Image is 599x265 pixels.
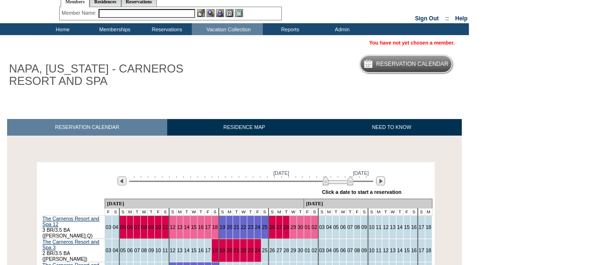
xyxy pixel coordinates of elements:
a: 17 [419,224,424,230]
td: T [247,209,254,216]
td: W [340,209,347,216]
a: 05 [333,224,339,230]
td: S [119,209,126,216]
img: Next [376,176,385,185]
a: 09 [361,247,367,253]
a: 09 [148,247,154,253]
a: 07 [134,247,140,253]
a: 12 [170,247,176,253]
a: 16 [411,247,417,253]
td: F [354,209,361,216]
a: 06 [340,247,346,253]
td: T [297,209,304,216]
a: 06 [340,224,346,230]
td: T [382,209,389,216]
td: Admin [315,23,367,35]
span: You have not yet chosen a member. [369,40,455,46]
td: Memberships [88,23,140,35]
a: 30 [297,247,303,253]
a: 01 [304,247,310,253]
td: F [154,209,161,216]
td: M [126,209,134,216]
td: T [148,209,155,216]
td: T [332,209,340,216]
a: 05 [120,224,126,230]
a: 14 [184,247,189,253]
h5: Reservation Calendar [376,61,448,67]
a: 03 [319,224,325,230]
a: 05 [120,247,126,253]
td: W [389,209,396,216]
a: Sign Out [415,15,438,22]
a: 06 [127,224,133,230]
a: 12 [383,224,388,230]
a: 23 [248,224,253,230]
td: S [161,209,169,216]
a: 10 [369,224,375,230]
td: S [368,209,375,216]
img: b_calculator.gif [235,9,243,17]
a: 30 [297,224,303,230]
a: 14 [397,224,402,230]
a: 11 [162,224,168,230]
a: 14 [397,247,402,253]
a: 13 [177,224,183,230]
a: 24 [255,247,260,253]
a: 17 [205,247,211,253]
a: 01 [304,224,310,230]
a: 08 [141,247,147,253]
a: 25 [262,247,268,253]
a: 05 [333,247,339,253]
a: RESIDENCE MAP [167,119,322,136]
a: 27 [277,224,282,230]
a: 18 [212,224,218,230]
a: 11 [376,247,382,253]
td: F [403,209,411,216]
a: 11 [162,247,168,253]
a: 15 [191,224,197,230]
td: S [418,209,425,216]
a: 10 [155,224,161,230]
a: 18 [212,247,218,253]
a: 20 [227,247,232,253]
a: 21 [233,224,239,230]
a: 04 [113,224,118,230]
a: 19 [220,224,225,230]
td: W [190,209,197,216]
img: Reservations [225,9,233,17]
td: 2 BR/3.5 BA ([PERSON_NAME]) [42,239,105,262]
a: 08 [141,224,147,230]
a: 04 [326,224,332,230]
a: 08 [354,224,360,230]
a: 23 [248,247,253,253]
a: 26 [269,224,275,230]
a: 22 [241,247,246,253]
td: W [240,209,247,216]
td: T [233,209,240,216]
a: 03 [106,247,111,253]
td: [DATE] [105,199,304,209]
td: S [211,209,218,216]
a: 17 [205,224,211,230]
a: 09 [361,224,367,230]
a: The Carneros Resort and Spa 3 [43,239,99,250]
a: 06 [127,247,133,253]
img: Impersonate [216,9,224,17]
a: 15 [404,247,410,253]
a: 14 [184,224,189,230]
a: 28 [283,247,289,253]
span: [DATE] [353,170,369,176]
a: 16 [411,224,417,230]
td: S [318,209,325,216]
a: RESERVATION CALENDAR [7,119,167,136]
td: S [268,209,276,216]
td: F [105,209,112,216]
a: 04 [113,247,118,253]
td: Home [36,23,88,35]
a: 10 [369,247,375,253]
td: S [219,209,226,216]
a: 15 [404,224,410,230]
td: S [169,209,176,216]
a: 13 [177,247,183,253]
td: 3 BR/3.5 BA ([PERSON_NAME],Q) [42,216,105,239]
